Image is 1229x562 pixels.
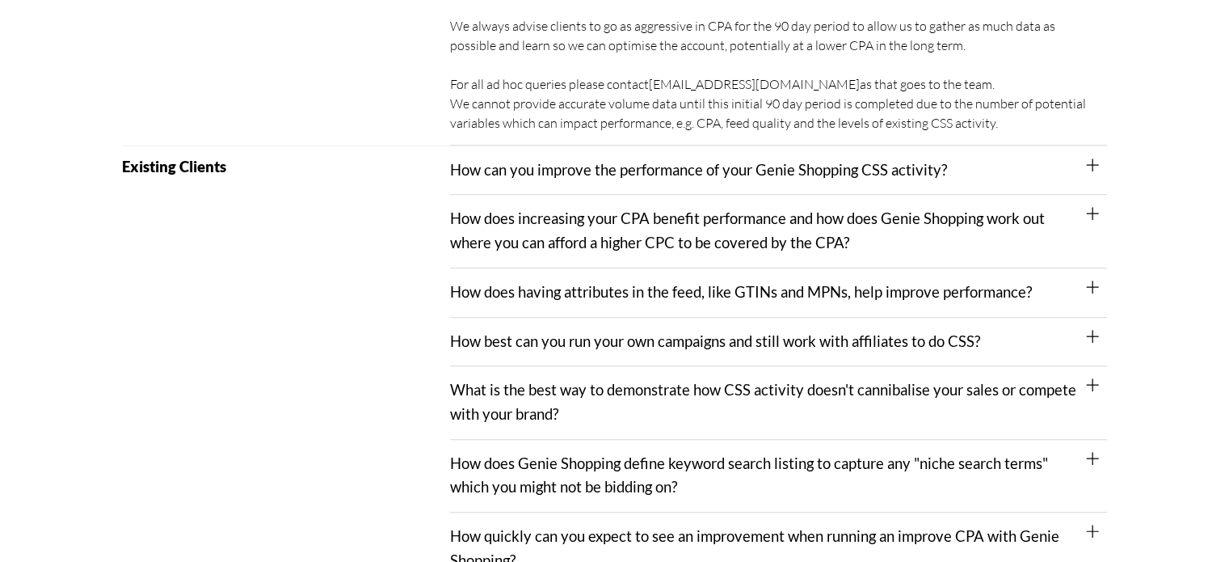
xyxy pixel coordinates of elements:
div: How best can you run your own campaigns and still work with affiliates to do CSS? [450,318,1107,367]
a: How does Genie Shopping define keyword search listing to capture any "niche search terms" which y... [450,454,1048,497]
div: What is the best way to demonstrate how CSS activity doesn't cannibalise your sales or compete wi... [450,366,1107,439]
a: How does increasing your CPA benefit performance and how does Genie Shopping work out where you c... [450,209,1045,251]
a: How does having attributes in the feed, like GTINs and MPNs, help improve performance? [450,283,1032,301]
h2: Existing Clients [122,159,451,175]
div: How can you improve the performance of your Genie Shopping CSS activity? [450,146,1107,196]
div: How does Genie Shopping define keyword search listing to capture any "niche search terms" which y... [450,440,1107,513]
div: How does increasing your CPA benefit performance and how does Genie Shopping work out where you c... [450,195,1107,268]
div: How does having attributes in the feed, like GTINs and MPNs, help improve performance? [450,268,1107,318]
a: What is the best way to demonstrate how CSS activity doesn't cannibalise your sales or compete wi... [450,381,1076,423]
a: How can you improve the performance of your Genie Shopping CSS activity? [450,161,947,179]
a: How best can you run your own campaigns and still work with affiliates to do CSS? [450,332,980,350]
